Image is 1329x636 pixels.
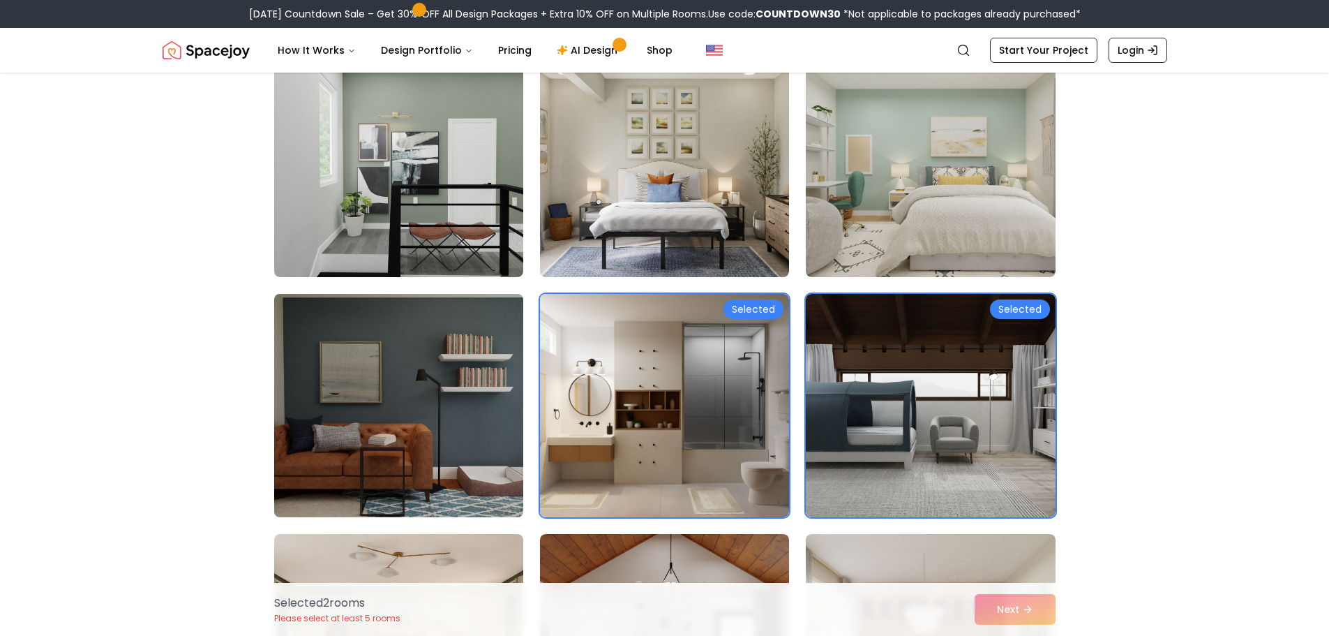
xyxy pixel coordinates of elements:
img: Room room-79 [268,288,530,523]
img: Room room-78 [806,54,1055,277]
span: Use code: [708,7,841,21]
button: How It Works [266,36,367,64]
p: Please select at least 5 rooms [274,613,400,624]
img: Room room-77 [540,54,789,277]
a: Start Your Project [990,38,1097,63]
img: United States [706,42,723,59]
span: *Not applicable to packages already purchased* [841,7,1081,21]
a: Login [1109,38,1167,63]
img: Room room-81 [806,294,1055,517]
nav: Global [163,28,1167,73]
b: COUNTDOWN30 [756,7,841,21]
img: Room room-76 [274,54,523,277]
div: Selected [723,299,783,319]
div: Selected [990,299,1050,319]
p: Selected 2 room s [274,595,400,612]
button: Design Portfolio [370,36,484,64]
nav: Main [266,36,684,64]
a: Spacejoy [163,36,250,64]
a: Shop [636,36,684,64]
a: AI Design [546,36,633,64]
img: Spacejoy Logo [163,36,250,64]
div: [DATE] Countdown Sale – Get 30% OFF All Design Packages + Extra 10% OFF on Multiple Rooms. [249,7,1081,21]
a: Pricing [487,36,543,64]
img: Room room-80 [540,294,789,517]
